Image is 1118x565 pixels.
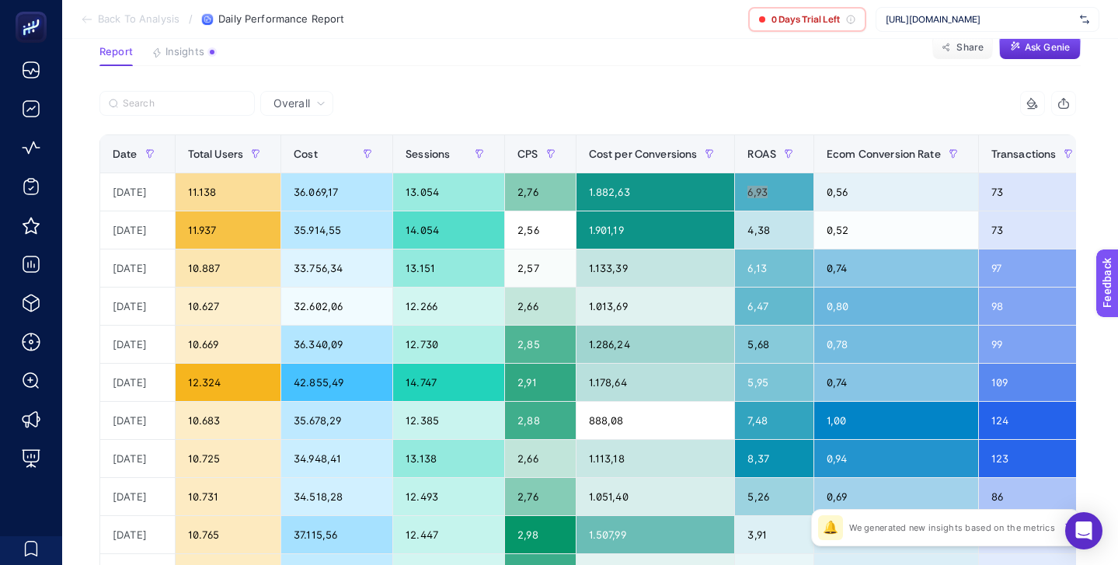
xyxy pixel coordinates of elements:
div: 42.855,49 [281,364,392,401]
div: 4,38 [735,211,813,249]
div: 3,91 [735,516,813,553]
div: 10.725 [176,440,281,477]
div: 123 [979,440,1094,477]
div: 73 [979,211,1094,249]
div: 11.937 [176,211,281,249]
div: 12.385 [393,402,504,439]
span: Insights [165,46,204,58]
div: 1.133,39 [576,249,735,287]
span: Back To Analysis [98,13,179,26]
div: 0,56 [814,173,978,211]
span: Ecom Conversion Rate [827,148,941,160]
span: Cost [294,148,318,160]
span: ROAS [747,148,776,160]
div: 888,08 [576,402,735,439]
div: 97 [979,249,1094,287]
div: [DATE] [100,211,175,249]
div: 1,00 [814,402,978,439]
div: 10.765 [176,516,281,553]
div: 0,94 [814,440,978,477]
div: [DATE] [100,249,175,287]
div: [DATE] [100,173,175,211]
input: Search [123,98,246,110]
div: 2,85 [505,326,575,363]
div: 2,98 [505,516,575,553]
span: Daily Performance Report [218,13,344,26]
span: Feedback [9,5,59,17]
div: 98 [979,288,1094,325]
div: 10.731 [176,478,281,515]
div: 0,74 [814,249,978,287]
div: 10.669 [176,326,281,363]
div: 2,56 [505,211,575,249]
span: Sessions [406,148,450,160]
div: Open Intercom Messenger [1065,512,1102,549]
div: 5,26 [735,478,813,515]
img: svg%3e [1080,12,1089,27]
div: 36.069,17 [281,173,392,211]
div: 12.266 [393,288,504,325]
div: 1.178,64 [576,364,735,401]
div: 99 [979,326,1094,363]
button: Ask Genie [999,35,1081,60]
span: Ask Genie [1025,41,1070,54]
div: 36.340,09 [281,326,392,363]
div: 12.730 [393,326,504,363]
div: 5,68 [735,326,813,363]
div: [DATE] [100,516,175,553]
div: 73 [979,173,1094,211]
div: [DATE] [100,478,175,515]
span: / [189,12,193,25]
div: 12.447 [393,516,504,553]
div: 124 [979,402,1094,439]
div: [DATE] [100,288,175,325]
div: 8,37 [735,440,813,477]
div: [DATE] [100,326,175,363]
div: 35.914,55 [281,211,392,249]
div: 1.882,63 [576,173,735,211]
div: [DATE] [100,440,175,477]
div: 32.602,06 [281,288,392,325]
div: 5,95 [735,364,813,401]
div: 12.493 [393,478,504,515]
div: 2,57 [505,249,575,287]
div: 34.948,41 [281,440,392,477]
div: 14.054 [393,211,504,249]
div: 11.138 [176,173,281,211]
span: Cost per Conversions [589,148,698,160]
div: 13.151 [393,249,504,287]
div: 🔔 [818,515,843,540]
div: 0,78 [814,326,978,363]
div: 12.324 [176,364,281,401]
div: 2,66 [505,440,575,477]
div: 6,13 [735,249,813,287]
span: Date [113,148,138,160]
span: Total Users [188,148,244,160]
div: 109 [979,364,1094,401]
div: 6,93 [735,173,813,211]
span: [URL][DOMAIN_NAME] [886,13,1074,26]
div: 14.747 [393,364,504,401]
div: 10.887 [176,249,281,287]
div: 34.518,28 [281,478,392,515]
div: 10.627 [176,288,281,325]
span: Share [956,41,984,54]
div: 0,74 [814,364,978,401]
p: We generated new insights based on the metrics [849,521,1055,534]
span: 0 Days Trial Left [771,13,840,26]
div: 1.013,69 [576,288,735,325]
div: 86 [979,478,1094,515]
div: 1.507,99 [576,516,735,553]
div: 1.051,40 [576,478,735,515]
span: Transactions [991,148,1057,160]
div: [DATE] [100,364,175,401]
div: 2,76 [505,478,575,515]
div: 7,48 [735,402,813,439]
div: 2,88 [505,402,575,439]
div: 0,52 [814,211,978,249]
div: 0,69 [814,478,978,515]
div: 0,80 [814,288,978,325]
div: 6,47 [735,288,813,325]
div: 1.113,18 [576,440,735,477]
span: CPS [517,148,538,160]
